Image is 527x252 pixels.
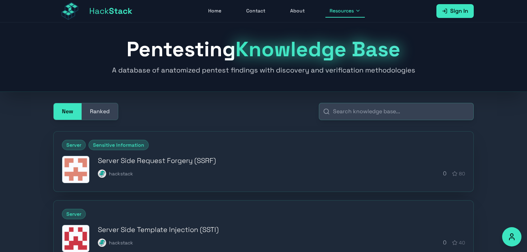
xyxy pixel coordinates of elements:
[98,225,465,234] h3: Server Side Template Injection (SSTI)
[452,239,465,246] div: 40
[98,169,106,178] img: hackstack
[62,225,89,252] img: Server Side Template Injection (SSTI)
[62,156,89,183] img: Server Side Request Forgery (SSRF)
[62,140,86,150] span: Server
[54,103,82,120] button: New
[109,6,132,16] span: Stack
[443,239,465,247] div: 0
[450,7,468,15] span: Sign In
[109,170,133,177] span: hackstack
[82,103,118,120] button: Ranked
[319,103,474,120] input: Search knowledge base...
[53,131,474,192] a: ServerSensitive InformationServer Side Request Forgery (SSRF)Server Side Request Forgery (SSRF)ha...
[98,156,465,165] h3: Server Side Request Forgery (SSRF)
[452,170,465,177] div: 80
[204,4,225,18] a: Home
[62,209,86,219] span: Server
[242,4,269,18] a: Contact
[443,169,465,178] div: 0
[98,239,106,247] img: hackstack
[109,239,133,246] span: hackstack
[286,4,309,18] a: About
[502,227,521,246] button: Accessibility Options
[235,36,400,62] span: Knowledge Base
[89,6,132,17] span: Hack
[109,65,418,75] p: A database of anatomized pentest findings with discovery and verification methodologies
[89,140,149,150] span: Sensitive Information
[436,4,474,18] a: Sign In
[330,7,354,14] span: Resources
[325,4,365,18] button: Resources
[53,39,474,60] h1: Pentesting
